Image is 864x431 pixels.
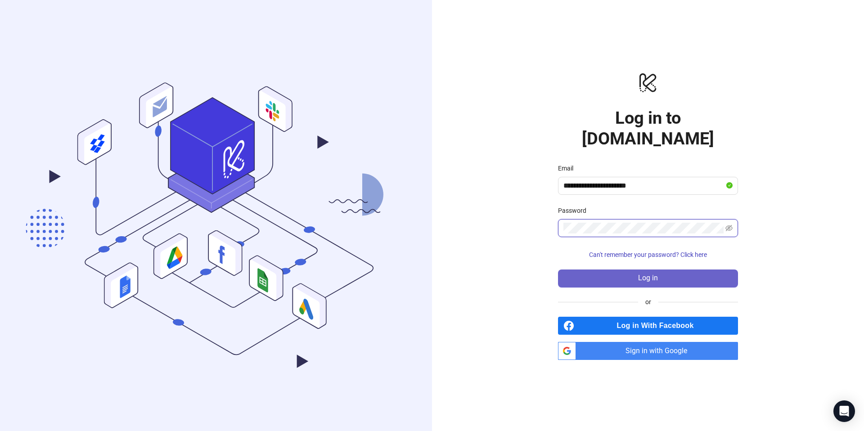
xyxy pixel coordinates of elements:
input: Password [563,223,724,233]
div: Open Intercom Messenger [833,400,855,422]
span: Log in [638,274,658,282]
label: Password [558,206,592,215]
span: Log in With Facebook [578,317,738,335]
span: or [638,297,658,307]
span: Can't remember your password? Click here [589,251,707,258]
h1: Log in to [DOMAIN_NAME] [558,108,738,149]
label: Email [558,163,579,173]
a: Log in With Facebook [558,317,738,335]
button: Can't remember your password? Click here [558,248,738,262]
a: Sign in with Google [558,342,738,360]
span: Sign in with Google [580,342,738,360]
input: Email [563,180,724,191]
button: Log in [558,269,738,287]
span: eye-invisible [725,224,733,232]
a: Can't remember your password? Click here [558,251,738,258]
